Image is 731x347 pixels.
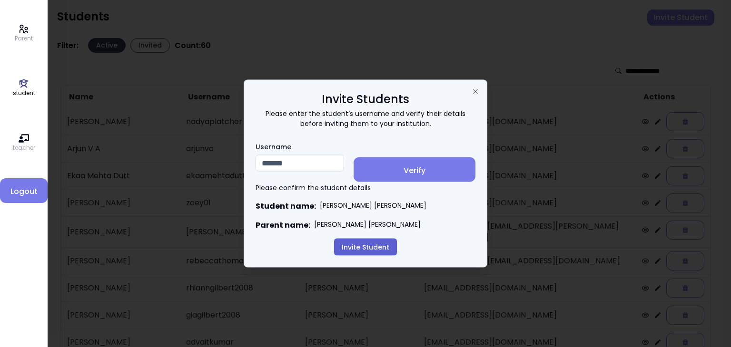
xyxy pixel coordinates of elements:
[256,183,475,193] p: Please confirm the student details
[256,109,475,129] p: Please enter the student’s username and verify their details before inviting them to your institu...
[256,92,475,107] h2: Invite Students
[256,201,316,212] b: Student name:
[256,142,344,152] label: Username
[314,220,421,231] p: [PERSON_NAME] [PERSON_NAME]
[256,220,310,231] b: Parent name:
[361,165,468,176] span: Verify
[334,239,397,256] button: Invite Student
[320,201,426,212] p: [PERSON_NAME] [PERSON_NAME]
[354,157,475,182] button: Verify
